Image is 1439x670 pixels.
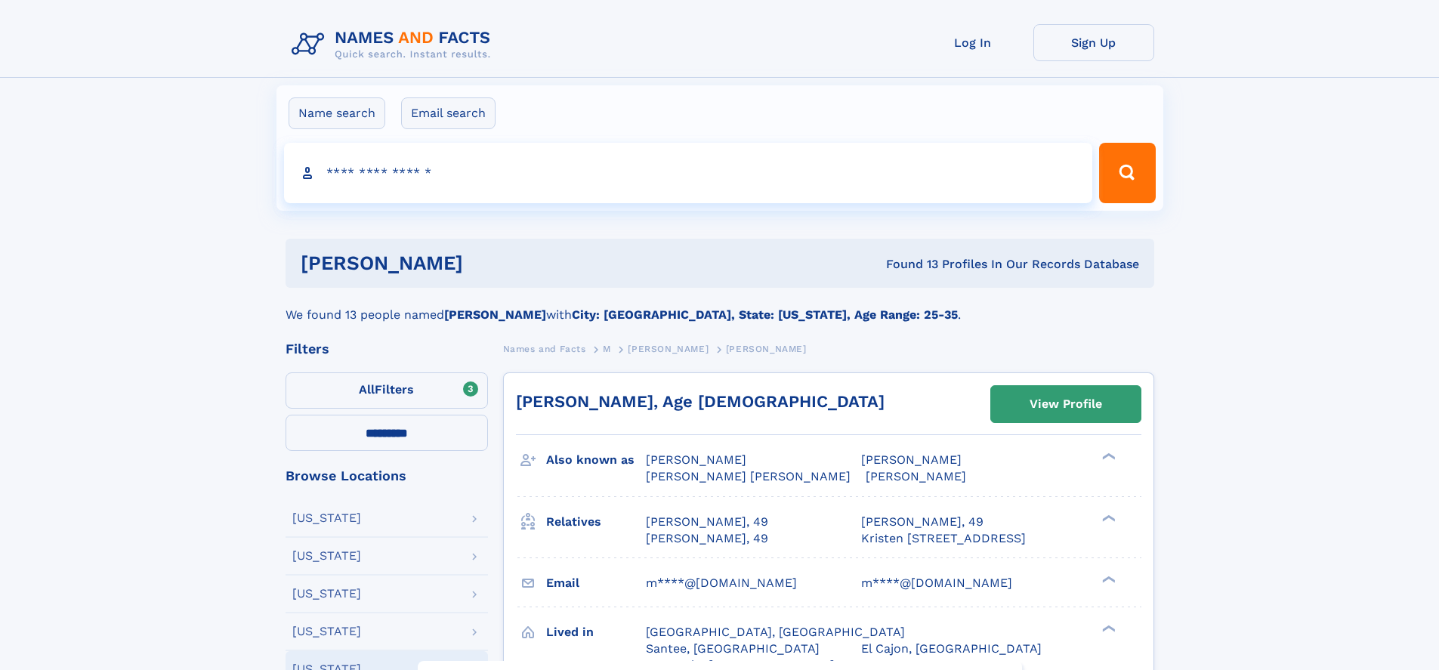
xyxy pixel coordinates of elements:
[861,641,1042,656] span: El Cajon, [GEOGRAPHIC_DATA]
[401,97,496,129] label: Email search
[289,97,385,129] label: Name search
[359,382,375,397] span: All
[866,469,966,483] span: [PERSON_NAME]
[1098,574,1116,584] div: ❯
[912,24,1033,61] a: Log In
[292,550,361,562] div: [US_STATE]
[572,307,958,322] b: City: [GEOGRAPHIC_DATA], State: [US_STATE], Age Range: 25-35
[1030,387,1102,421] div: View Profile
[444,307,546,322] b: [PERSON_NAME]
[301,254,675,273] h1: [PERSON_NAME]
[646,452,746,467] span: [PERSON_NAME]
[1098,513,1116,523] div: ❯
[861,530,1026,547] a: Kristen [STREET_ADDRESS]
[292,512,361,524] div: [US_STATE]
[286,24,503,65] img: Logo Names and Facts
[628,339,709,358] a: [PERSON_NAME]
[646,641,820,656] span: Santee, [GEOGRAPHIC_DATA]
[286,342,488,356] div: Filters
[292,625,361,638] div: [US_STATE]
[1033,24,1154,61] a: Sign Up
[1098,452,1116,462] div: ❯
[726,344,807,354] span: [PERSON_NAME]
[646,514,768,530] a: [PERSON_NAME], 49
[646,530,768,547] a: [PERSON_NAME], 49
[503,339,586,358] a: Names and Facts
[675,256,1139,273] div: Found 13 Profiles In Our Records Database
[284,143,1093,203] input: search input
[286,372,488,409] label: Filters
[546,447,646,473] h3: Also known as
[546,619,646,645] h3: Lived in
[286,288,1154,324] div: We found 13 people named with .
[603,344,611,354] span: M
[991,386,1141,422] a: View Profile
[1099,143,1155,203] button: Search Button
[546,509,646,535] h3: Relatives
[292,588,361,600] div: [US_STATE]
[286,469,488,483] div: Browse Locations
[516,392,885,411] a: [PERSON_NAME], Age [DEMOGRAPHIC_DATA]
[861,452,962,467] span: [PERSON_NAME]
[861,514,984,530] a: [PERSON_NAME], 49
[603,339,611,358] a: M
[628,344,709,354] span: [PERSON_NAME]
[546,570,646,596] h3: Email
[646,625,905,639] span: [GEOGRAPHIC_DATA], [GEOGRAPHIC_DATA]
[646,469,851,483] span: [PERSON_NAME] [PERSON_NAME]
[1098,623,1116,633] div: ❯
